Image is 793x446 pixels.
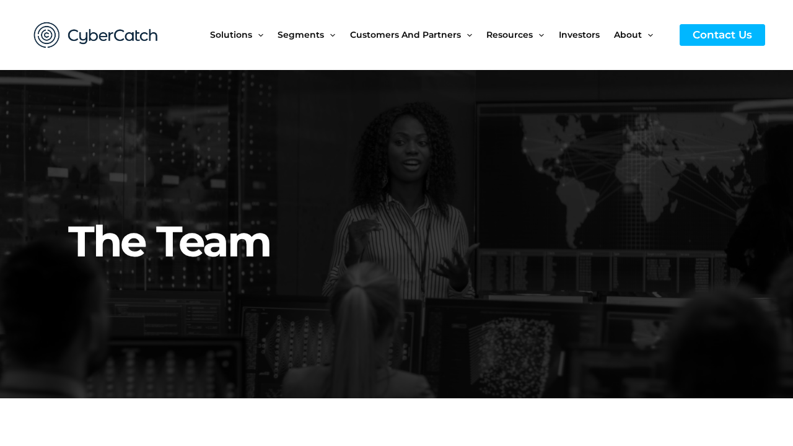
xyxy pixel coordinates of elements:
span: Menu Toggle [461,9,472,61]
a: Investors [559,9,614,61]
span: Menu Toggle [252,9,263,61]
span: Solutions [210,9,252,61]
span: Customers and Partners [350,9,461,61]
span: Investors [559,9,600,61]
span: Menu Toggle [642,9,653,61]
span: Menu Toggle [324,9,335,61]
span: Resources [486,9,533,61]
h2: The Team [68,103,734,269]
span: Menu Toggle [533,9,544,61]
span: About [614,9,642,61]
a: Contact Us [680,24,765,46]
nav: Site Navigation: New Main Menu [210,9,667,61]
img: CyberCatch [22,9,170,61]
span: Segments [278,9,324,61]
